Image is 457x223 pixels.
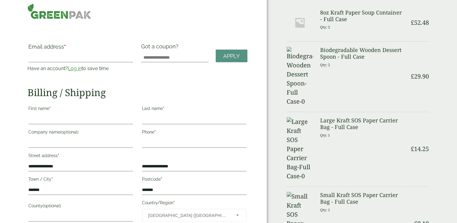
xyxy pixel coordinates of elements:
[411,18,429,27] bdi: 52.48
[320,63,330,67] small: Qty: 2
[148,209,228,222] span: United Kingdom (UK)
[28,104,133,115] label: First name
[28,44,133,53] label: Email address
[411,145,429,153] bdi: 14.25
[411,72,429,80] bdi: 29.90
[154,130,156,134] abbr: required
[287,9,313,36] img: Placeholder
[411,72,414,80] span: £
[142,128,246,138] label: Phone
[320,117,403,130] h3: Large Kraft SOS Paper Carrier Bag - Full Case
[64,44,66,50] abbr: required
[320,208,330,212] small: Qty: 1
[320,133,330,137] small: Qty: 1
[27,4,91,19] img: GreenPak Supplies
[411,18,414,27] span: £
[287,117,313,181] img: Large Kraft SOS Paper Carrier Bag-Full Case-0
[320,25,330,29] small: Qty: 2
[223,53,240,60] span: Apply
[216,50,247,63] a: Apply
[142,199,246,209] label: Country/Region
[28,202,133,212] label: County
[51,177,53,182] abbr: required
[173,200,175,205] abbr: required
[142,104,246,115] label: Last name
[68,66,82,71] a: Log in
[411,145,414,153] span: £
[58,153,59,158] abbr: required
[163,106,164,111] abbr: required
[28,175,133,185] label: Town / City
[320,47,403,60] h3: Biodegradable Wooden Dessert Spoon - Full Case
[28,128,133,138] label: Company name
[161,177,162,182] abbr: required
[142,175,246,185] label: Postcode
[320,9,403,22] h3: 8oz Kraft Paper Soup Container - Full Case
[27,87,247,98] h2: Billing / Shipping
[142,209,246,221] span: Country/Region
[287,47,313,106] img: Biodegradable Wooden Dessert Spoon-Full Case-0
[28,151,133,162] label: Street address
[49,106,51,111] abbr: required
[320,192,403,205] h3: Small Kraft SOS Paper Carrier Bag - Full Case
[141,43,181,53] label: Got a coupon?
[60,130,79,134] span: (optional)
[43,203,61,208] span: (optional)
[27,65,134,72] p: Have an account? to save time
